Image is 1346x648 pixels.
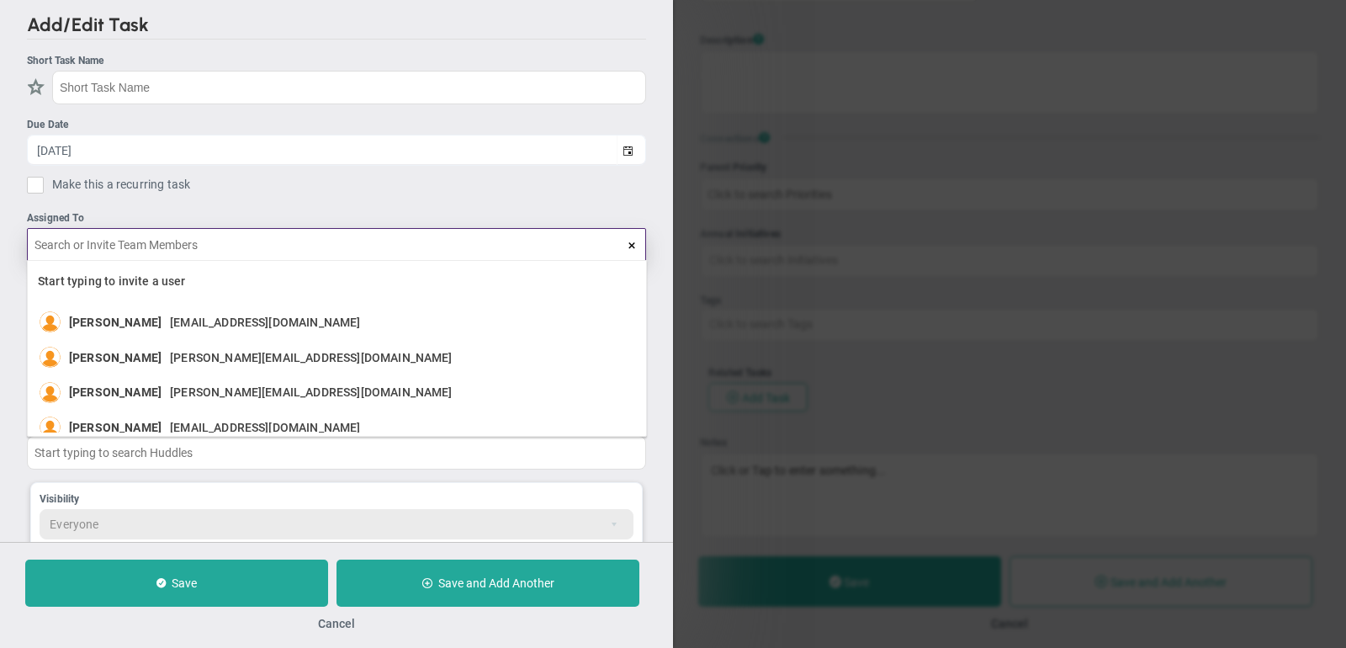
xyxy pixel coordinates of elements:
[170,316,360,328] span: [EMAIL_ADDRESS][DOMAIN_NAME]
[617,135,645,165] span: select
[40,347,61,368] img: James Miller
[25,560,328,607] button: Save
[69,352,162,364] span: [PERSON_NAME]
[40,311,61,332] img: Hannah Dogru
[69,422,162,433] span: [PERSON_NAME]
[52,71,646,104] input: Short Task Name
[40,382,61,403] img: Jane Wilson
[27,53,642,69] div: Short Task Name
[27,228,646,262] input: Search or Invite Team Members
[27,436,646,470] input: Start typing to search Huddles
[40,491,629,507] div: Visibility
[27,210,642,226] div: Assigned To
[170,352,453,364] span: [PERSON_NAME][EMAIL_ADDRESS][DOMAIN_NAME]
[646,238,665,252] span: clear
[336,560,639,607] button: Save and Add Another
[52,177,190,198] span: Make this a recurring task
[69,386,162,398] span: [PERSON_NAME]
[318,617,355,630] button: Cancel
[172,576,197,590] span: Save
[69,316,162,328] span: [PERSON_NAME]
[38,274,186,288] span: Start typing to invite a user
[438,576,554,590] span: Save and Add Another
[27,13,646,40] h2: Add/Edit Task
[170,386,453,398] span: [PERSON_NAME][EMAIL_ADDRESS][DOMAIN_NAME]
[40,417,61,438] img: Katie Williams
[27,117,642,133] div: Due Date
[170,422,360,433] span: [EMAIL_ADDRESS][DOMAIN_NAME]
